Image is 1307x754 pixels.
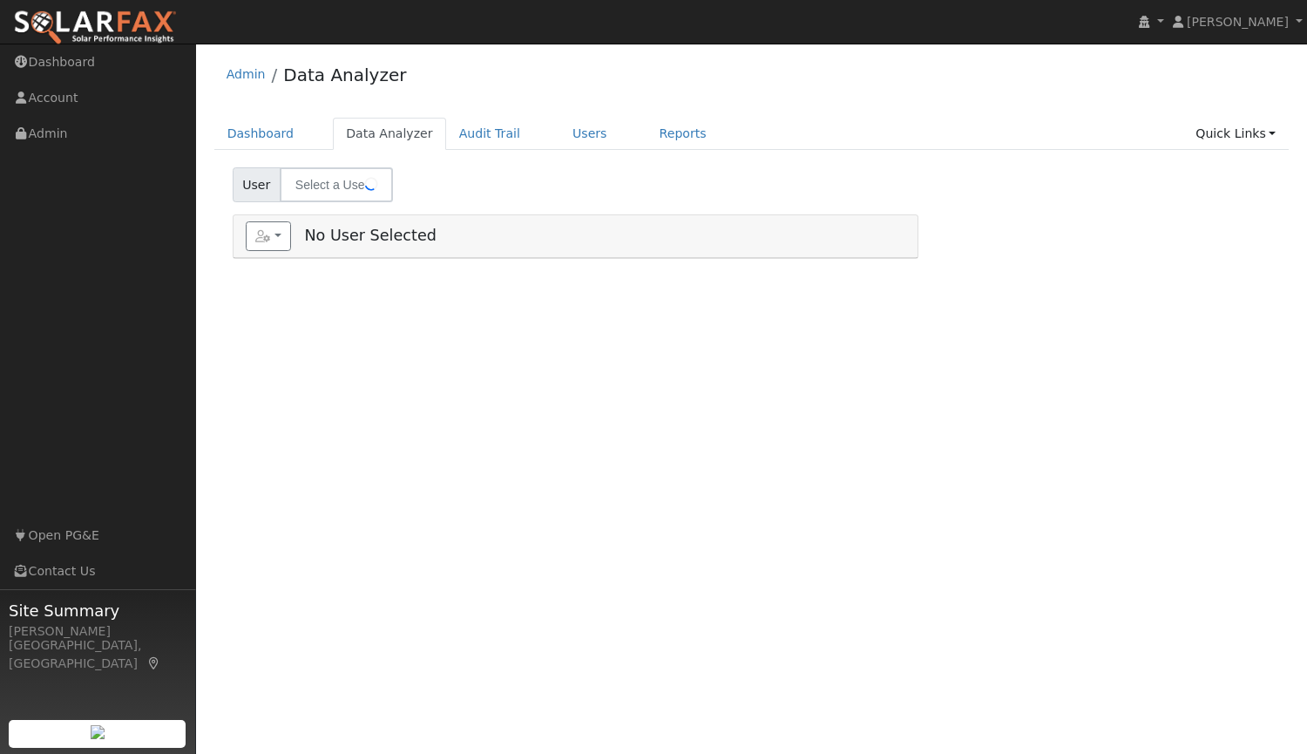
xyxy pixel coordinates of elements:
[1182,118,1289,150] a: Quick Links
[647,118,720,150] a: Reports
[283,65,406,85] a: Data Analyzer
[333,118,446,150] a: Data Analyzer
[13,10,177,46] img: SolarFax
[146,656,162,670] a: Map
[9,599,186,622] span: Site Summary
[280,167,393,202] input: Select a User
[446,118,533,150] a: Audit Trail
[214,118,308,150] a: Dashboard
[559,118,620,150] a: Users
[9,622,186,641] div: [PERSON_NAME]
[1187,15,1289,29] span: [PERSON_NAME]
[91,725,105,739] img: retrieve
[233,167,281,202] span: User
[246,221,905,251] h5: No User Selected
[227,67,266,81] a: Admin
[9,636,186,673] div: [GEOGRAPHIC_DATA], [GEOGRAPHIC_DATA]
